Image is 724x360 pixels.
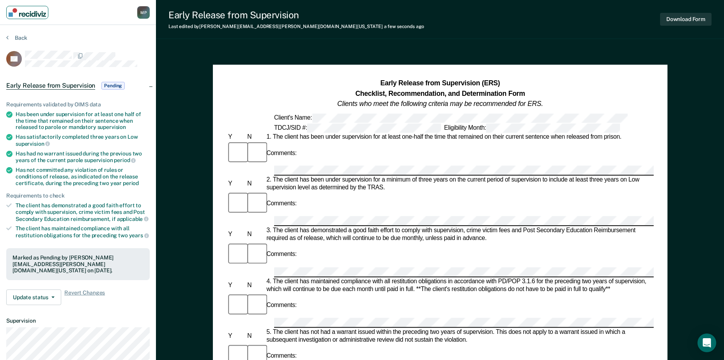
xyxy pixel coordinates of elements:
[114,157,136,163] span: period
[16,225,150,238] div: The client has maintained compliance with all restitution obligations for the preceding two
[6,318,150,324] dt: Supervision
[16,111,150,131] div: Has been under supervision for at least one half of the time that remained on their sentence when...
[337,100,543,108] em: Clients who meet the following criteria may be recommended for ERS.
[101,82,125,90] span: Pending
[6,101,150,108] div: Requirements validated by OIMS data
[129,232,149,238] span: years
[64,289,105,305] span: Revert Changes
[137,6,150,19] button: Profile dropdown button
[265,302,298,309] div: Comments:
[168,24,424,29] div: Last edited by [PERSON_NAME][EMAIL_ADDRESS][PERSON_NAME][DOMAIN_NAME][US_STATE]
[273,113,629,123] div: Client's Name:
[16,141,50,147] span: supervision
[123,180,139,186] span: period
[6,289,61,305] button: Update status
[246,180,265,188] div: N
[265,200,298,208] div: Comments:
[16,202,150,222] div: The client has demonstrated a good faith effort to comply with supervision, crime victim fees and...
[246,332,265,340] div: N
[137,6,150,19] div: M P
[246,231,265,239] div: N
[443,123,621,132] div: Eligibility Month:
[273,123,443,132] div: TDCJ/SID #:
[12,254,143,274] div: Marked as Pending by [PERSON_NAME][EMAIL_ADDRESS][PERSON_NAME][DOMAIN_NAME][US_STATE] on [DATE].
[97,124,126,130] span: supervision
[384,24,424,29] span: a few seconds ago
[265,329,653,344] div: 5. The client has not had a warrant issued within the preceding two years of supervision. This do...
[227,282,246,289] div: Y
[6,192,150,199] div: Requirements to check
[265,251,298,259] div: Comments:
[660,13,712,26] button: Download Form
[16,134,150,147] div: Has satisfactorily completed three years on Low
[6,82,95,90] span: Early Release from Supervision
[265,176,653,192] div: 2. The client has been under supervision for a minimum of three years on the current period of su...
[9,8,46,17] img: Recidiviz
[227,231,246,239] div: Y
[16,167,150,186] div: Has not committed any violation of rules or conditions of release, as indicated on the release ce...
[265,133,653,141] div: 1. The client has been under supervision for at least one-half the time that remained on their cu...
[697,334,716,352] div: Open Intercom Messenger
[227,133,246,141] div: Y
[265,149,298,157] div: Comments:
[6,34,27,41] button: Back
[246,282,265,289] div: N
[16,150,150,164] div: Has had no warrant issued during the previous two years of the current parole supervision
[227,332,246,340] div: Y
[355,90,525,97] strong: Checklist, Recommendation, and Determination Form
[227,180,246,188] div: Y
[246,133,265,141] div: N
[117,216,149,222] span: applicable
[168,9,424,21] div: Early Release from Supervision
[265,278,653,293] div: 4. The client has maintained compliance with all restitution obligations in accordance with PD/PO...
[265,227,653,242] div: 3. The client has demonstrated a good faith effort to comply with supervision, crime victim fees ...
[380,79,500,87] strong: Early Release from Supervision (ERS)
